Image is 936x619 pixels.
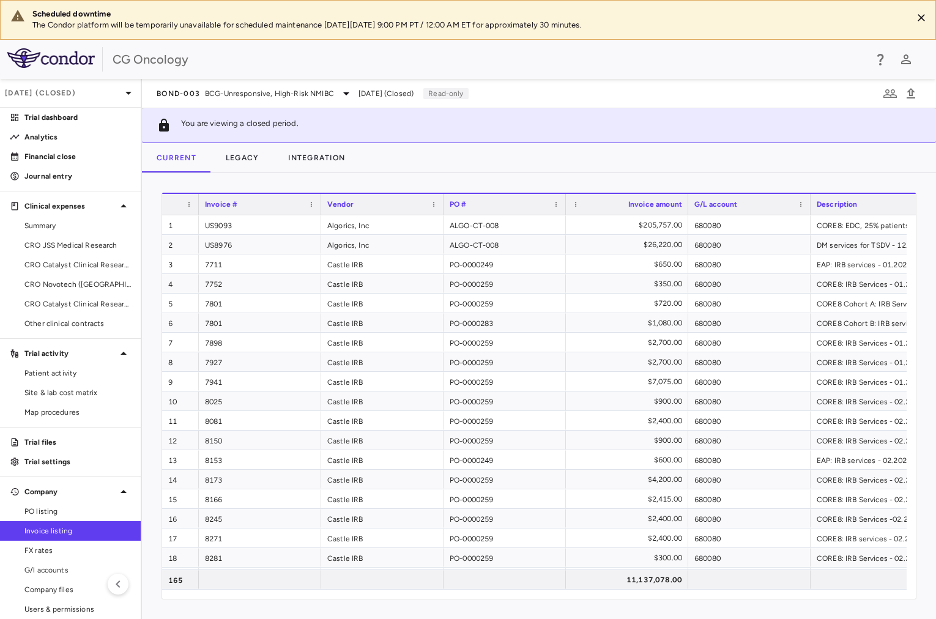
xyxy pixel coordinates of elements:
span: CRO Catalyst Clinical Research [24,259,131,270]
div: Algorics, Inc [321,235,444,254]
div: CORE8: IRB Services - 03.2025 [811,568,933,587]
div: $2,415.00 [577,489,682,509]
div: Castle IRB [321,372,444,391]
div: 680080 [688,528,811,547]
div: CORE8: IRB Services - 02.2025 [811,548,933,567]
div: 17 [162,528,199,547]
div: 680080 [688,509,811,528]
div: PO-0000283 [444,313,566,332]
div: 6 [162,313,199,332]
p: Trial activity [24,348,116,359]
div: Castle IRB [321,313,444,332]
span: BOND-003 [157,89,200,98]
div: $300.00 [577,548,682,568]
div: 19 [162,568,199,587]
div: 18 [162,548,199,567]
span: Invoice listing [24,525,131,536]
div: 680080 [688,235,811,254]
div: 680080 [688,313,811,332]
span: CRO Catalyst Clinical Research - Cohort P [24,298,131,309]
div: DM services for TSDV - 12.2024 [811,235,933,254]
div: PO-0000259 [444,431,566,450]
div: 9 [162,372,199,391]
div: PO-0000259 [444,333,566,352]
div: US9093 [199,215,321,234]
div: 2 [162,235,199,254]
div: $720.00 [577,294,682,313]
div: CG Oncology [113,50,865,69]
div: PO-0000259 [444,411,566,430]
div: CORE8: IRB services - 02.2025 [811,528,933,547]
div: 165 [162,570,199,589]
div: PO-0000259 [444,352,566,371]
div: PO-0000259 [444,391,566,410]
div: 680080 [688,372,811,391]
span: CRO JSS Medical Research [24,240,131,251]
p: Company [24,486,116,497]
div: $900.00 [577,391,682,411]
div: 680080 [688,548,811,567]
div: Castle IRB [321,489,444,508]
button: Legacy [211,143,274,172]
div: 11 [162,411,199,430]
div: Castle IRB [321,470,444,489]
div: Castle IRB [321,391,444,410]
p: [DATE] (Closed) [5,87,121,98]
span: Patient activity [24,368,131,379]
div: 8245 [199,509,321,528]
div: 8150 [199,431,321,450]
div: $26,220.00 [577,235,682,254]
div: Scheduled downtime [32,9,902,20]
div: 8153 [199,450,321,469]
div: CORE8: IRB Services - 01.2025 [811,274,933,293]
div: $650.00 [577,254,682,274]
div: 680080 [688,294,811,313]
div: CORE8: IRB Services - 02.2025 [811,470,933,489]
div: 8271 [199,528,321,547]
div: 680080 [688,568,811,587]
div: 7 [162,333,199,352]
div: $350.00 [577,274,682,294]
div: CORE8: IRB Services - 01.2025 [811,352,933,371]
div: US8976 [199,235,321,254]
span: Invoice amount [628,200,682,209]
div: CORE8: IRB Services - 02.2025 [811,391,933,410]
p: Trial settings [24,456,131,467]
div: 13 [162,450,199,469]
div: CORE8: IRB Services - 02.2025 [811,411,933,430]
div: PO-0000249 [444,450,566,469]
p: The Condor platform will be temporarily unavailable for scheduled maintenance [DATE][DATE] 9:00 P... [32,20,902,31]
p: Trial dashboard [24,112,131,123]
p: Clinical expenses [24,201,116,212]
div: $4,200.00 [577,470,682,489]
div: PO-0000259 [444,568,566,587]
div: EAP: IRB services - 01.2025 [811,254,933,273]
span: Other clinical contracts [24,318,131,329]
div: PO-0000259 [444,489,566,508]
div: 3 [162,254,199,273]
div: PO-0000249 [444,254,566,273]
div: 680080 [688,254,811,273]
div: 680080 [688,215,811,234]
div: 680080 [688,450,811,469]
div: PO-0000259 [444,470,566,489]
p: Trial files [24,437,131,448]
div: $900.00 [577,431,682,450]
div: 8025 [199,391,321,410]
div: 7927 [199,352,321,371]
div: PO-0000259 [444,294,566,313]
div: ALGO-CT-008 [444,235,566,254]
span: G/L account [694,200,738,209]
div: Castle IRB [321,568,444,587]
div: Castle IRB [321,509,444,528]
span: [DATE] (Closed) [358,88,414,99]
div: $2,400.00 [577,411,682,431]
div: PO-0000259 [444,509,566,528]
div: 8081 [199,411,321,430]
div: 7752 [199,274,321,293]
div: 7898 [199,333,321,352]
div: 7801 [199,313,321,332]
span: Company files [24,584,131,595]
div: 10 [162,391,199,410]
img: logo-full-SnFGN8VE.png [7,48,95,68]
